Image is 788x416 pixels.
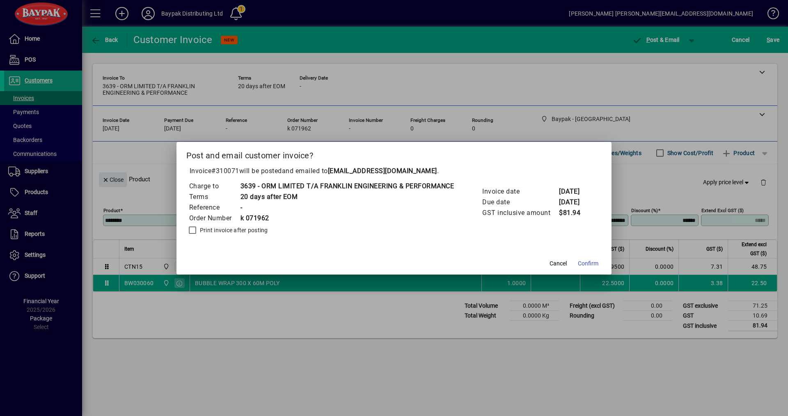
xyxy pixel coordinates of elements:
[240,202,454,213] td: -
[559,186,591,197] td: [DATE]
[559,197,591,208] td: [DATE]
[282,167,437,175] span: and emailed to
[578,259,598,268] span: Confirm
[211,167,239,175] span: #310071
[482,208,559,218] td: GST inclusive amount
[545,256,571,271] button: Cancel
[240,181,454,192] td: 3639 - ORM LIMITED T/A FRANKLIN ENGINEERING & PERFORMANCE
[176,142,612,166] h2: Post and email customer invoice?
[189,181,240,192] td: Charge to
[482,186,559,197] td: Invoice date
[198,226,268,234] label: Print invoice after posting
[186,166,602,176] p: Invoice will be posted .
[240,213,454,224] td: k 071962
[328,167,437,175] b: [EMAIL_ADDRESS][DOMAIN_NAME]
[482,197,559,208] td: Due date
[550,259,567,268] span: Cancel
[559,208,591,218] td: $81.94
[575,256,602,271] button: Confirm
[189,192,240,202] td: Terms
[189,213,240,224] td: Order Number
[189,202,240,213] td: Reference
[240,192,454,202] td: 20 days after EOM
